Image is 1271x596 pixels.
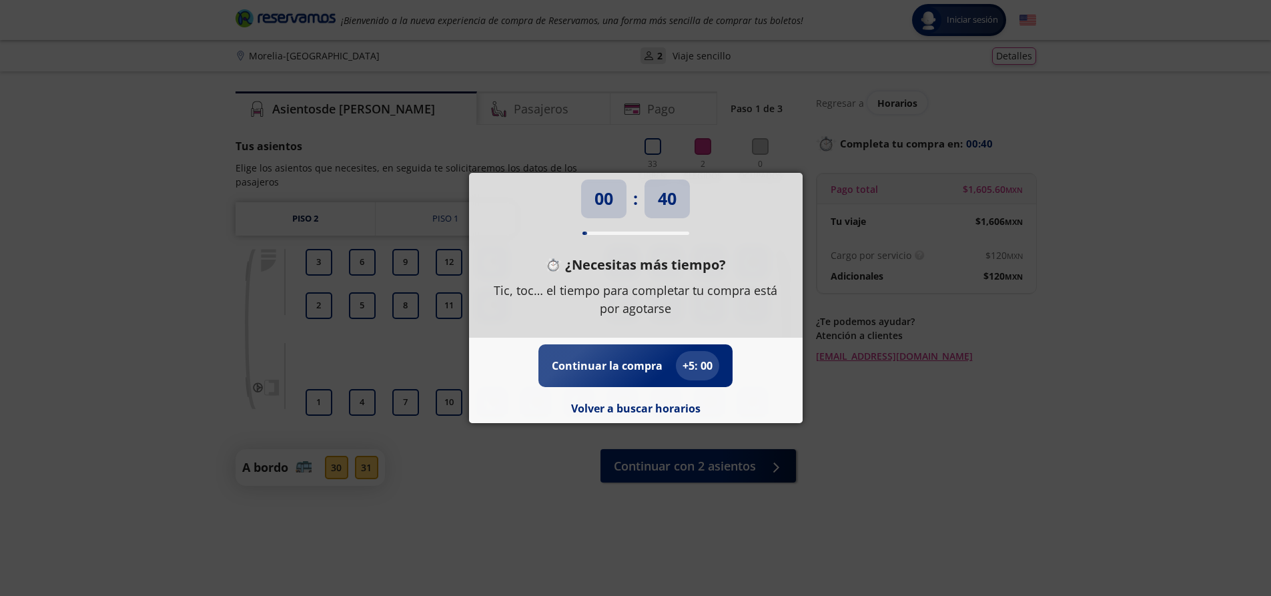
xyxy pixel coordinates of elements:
[489,282,783,318] p: Tic, toc… el tiempo para completar tu compra está por agotarse
[594,186,613,212] p: 00
[571,400,701,416] button: Volver a buscar horarios
[683,358,713,374] p: + 5 : 00
[633,186,638,212] p: :
[552,358,663,374] p: Continuar la compra
[552,351,719,380] button: Continuar la compra+5: 00
[565,255,726,275] p: ¿Necesitas más tiempo?
[658,186,677,212] p: 40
